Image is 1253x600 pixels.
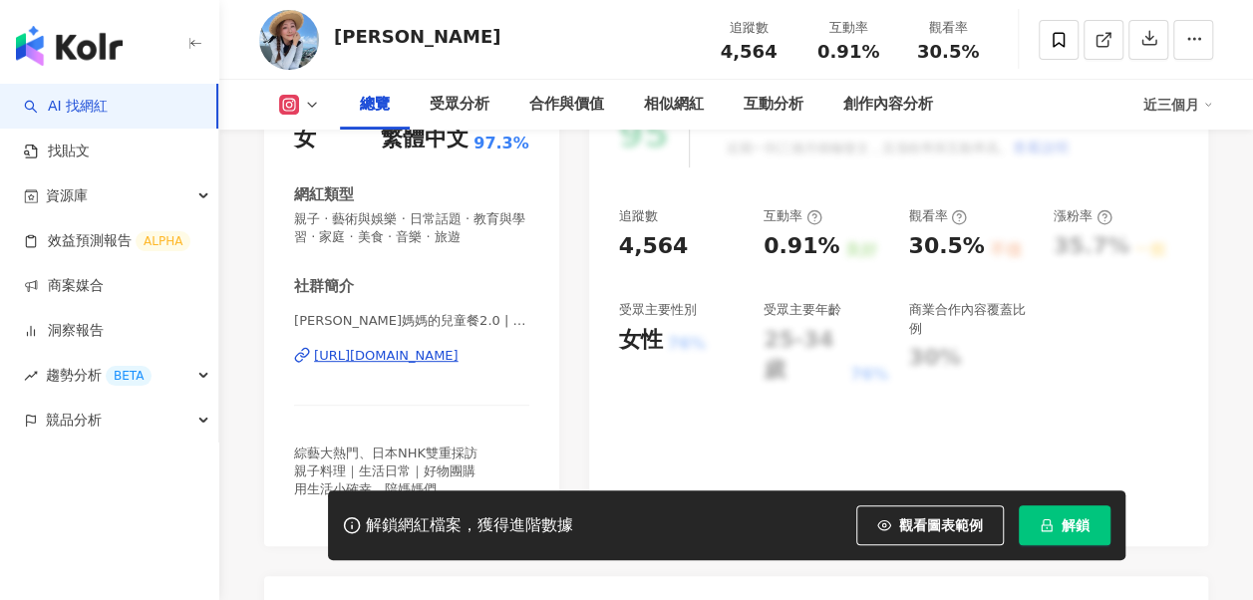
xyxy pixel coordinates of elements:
span: 4,564 [721,41,778,62]
div: 互動分析 [744,93,803,117]
div: 女 [294,124,316,154]
div: 互動率 [810,18,886,38]
a: searchAI 找網紅 [24,97,108,117]
span: 競品分析 [46,398,102,443]
div: [PERSON_NAME] [334,24,500,49]
div: 解鎖網紅檔案，獲得進階數據 [366,515,573,536]
span: rise [24,369,38,383]
span: 觀看圖表範例 [899,517,983,533]
div: 女性 [619,325,663,356]
div: 追蹤數 [619,207,658,225]
div: 合作與價值 [529,93,604,117]
div: 受眾分析 [430,93,489,117]
div: 繁體中文 [381,124,469,154]
div: 商業合作內容覆蓋比例 [908,301,1033,337]
span: 解鎖 [1062,517,1090,533]
a: 商案媒合 [24,276,104,296]
span: 0.91% [817,42,879,62]
div: 互動率 [764,207,822,225]
span: 30.5% [917,42,979,62]
div: 漲粉率 [1054,207,1112,225]
a: 找貼文 [24,142,90,161]
div: 近三個月 [1143,89,1213,121]
div: 觀看率 [910,18,986,38]
div: 相似網紅 [644,93,704,117]
span: 親子 · 藝術與娛樂 · 日常話題 · 教育與學習 · 家庭 · 美食 · 音樂 · 旅遊 [294,210,529,246]
div: 30.5% [908,231,984,262]
span: 資源庫 [46,173,88,218]
div: 網紅類型 [294,184,354,205]
button: 解鎖 [1019,505,1110,545]
div: 受眾主要性別 [619,301,697,319]
div: 創作內容分析 [843,93,933,117]
div: 觀看率 [908,207,967,225]
button: 觀看圖表範例 [856,505,1004,545]
img: logo [16,26,123,66]
a: [URL][DOMAIN_NAME] [294,347,529,365]
a: 洞察報告 [24,321,104,341]
div: 受眾主要年齡 [764,301,841,319]
div: 追蹤數 [711,18,786,38]
span: 趨勢分析 [46,353,152,398]
div: BETA [106,366,152,386]
a: 效益預測報告ALPHA [24,231,190,251]
div: 4,564 [619,231,689,262]
div: [URL][DOMAIN_NAME] [314,347,459,365]
div: 總覽 [360,93,390,117]
span: 97.3% [473,133,529,154]
div: 社群簡介 [294,276,354,297]
img: KOL Avatar [259,10,319,70]
span: 綜藝大熱門、日本NHK雙重採訪 親子料理｜生活日常｜好物團購 用生活小確幸，陪媽媽們[PERSON_NAME]家庭與自我 不完美但真實的三寶媽日常 📩 團購合作、好物推薦 歡迎私訊 [294,446,486,551]
span: lock [1040,518,1054,532]
span: [PERSON_NAME]媽媽的兒童餐2.0 | endlesschenmama [294,312,529,330]
div: 0.91% [764,231,839,262]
